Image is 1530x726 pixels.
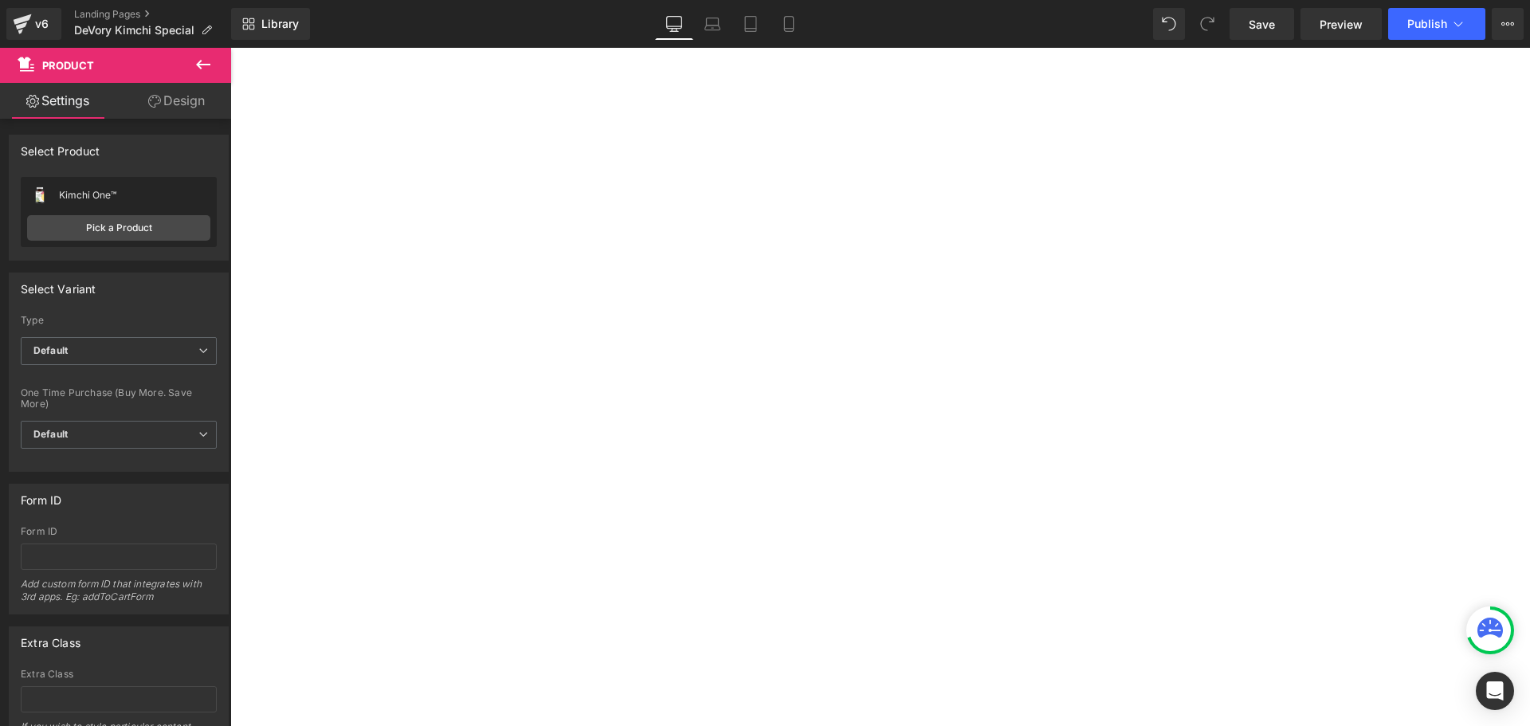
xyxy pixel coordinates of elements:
a: Tablet [732,8,770,40]
div: Open Intercom Messenger [1476,672,1514,710]
a: Desktop [655,8,693,40]
a: Laptop [693,8,732,40]
b: Default [33,344,68,356]
span: Save [1249,16,1275,33]
div: Select Variant [21,273,96,296]
button: Publish [1388,8,1485,40]
span: DeVory Kimchi Special [74,24,194,37]
button: Redo [1191,8,1223,40]
span: Publish [1407,18,1447,30]
b: Default [33,428,68,440]
div: v6 [32,14,52,34]
button: More [1492,8,1524,40]
a: v6 [6,8,61,40]
div: Kimchi One™ [59,190,210,201]
a: Pick a Product [27,215,210,241]
div: Select Product [21,135,100,158]
div: Form ID [21,485,61,507]
a: Preview [1300,8,1382,40]
img: pImage [27,182,53,208]
a: Mobile [770,8,808,40]
a: Design [119,83,234,119]
div: Extra Class [21,669,217,680]
span: Library [261,17,299,31]
span: Product [42,59,94,72]
label: One Time Purchase (Buy More. Save More) [21,387,217,414]
div: Extra Class [21,627,80,649]
a: Landing Pages [74,8,231,21]
span: Preview [1320,16,1363,33]
div: Add custom form ID that integrates with 3rd apps. Eg: addToCartForm [21,578,217,614]
button: Undo [1153,8,1185,40]
a: New Library [231,8,310,40]
div: Form ID [21,526,217,537]
label: Type [21,315,217,331]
